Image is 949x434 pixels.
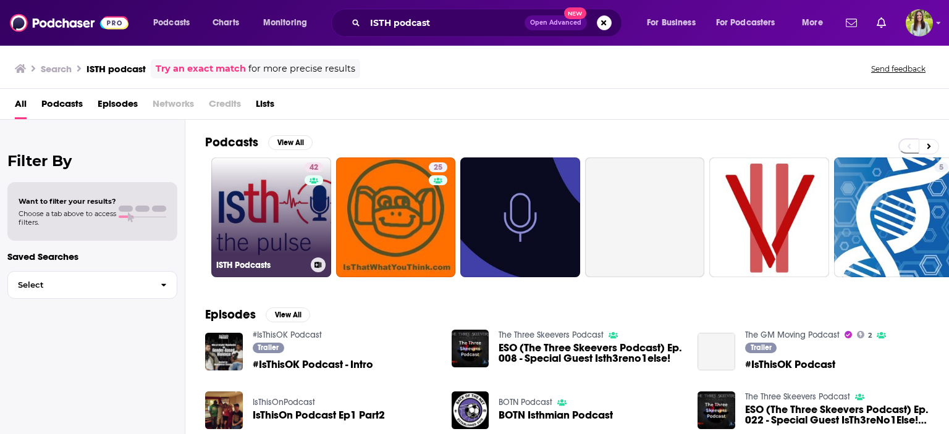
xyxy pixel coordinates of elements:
[872,12,891,33] a: Show notifications dropdown
[255,13,323,33] button: open menu
[525,15,587,30] button: Open AdvancedNew
[258,344,279,351] span: Trailer
[698,333,735,370] a: #IsThisOK Podcast
[153,94,194,119] span: Networks
[793,13,838,33] button: open menu
[310,162,318,174] span: 42
[41,63,72,75] h3: Search
[857,331,872,338] a: 2
[8,281,151,289] span: Select
[906,9,933,36] span: Logged in as meaghanyoungblood
[841,12,862,33] a: Show notifications dropdown
[745,330,840,340] a: The GM Moving Podcast
[86,63,146,75] h3: ISTH podcast
[452,330,489,367] img: ESO (The Three Skeevers Podcast) Ep. 008 - Special Guest Isth3reno1else!
[263,14,307,31] span: Monitoring
[336,157,456,277] a: 25
[343,9,634,37] div: Search podcasts, credits, & more...
[751,344,772,351] span: Trailer
[7,152,177,170] h2: Filter By
[156,62,246,76] a: Try an exact match
[365,13,525,33] input: Search podcasts, credits, & more...
[10,11,129,35] img: Podchaser - Follow, Share and Rate Podcasts
[205,307,310,322] a: EpisodesView All
[213,14,239,31] span: Charts
[802,14,823,31] span: More
[7,271,177,299] button: Select
[253,397,315,407] a: IsThisOnPodcast
[205,135,313,150] a: PodcastsView All
[216,260,306,270] h3: ISTH Podcasts
[716,14,775,31] span: For Podcasters
[906,9,933,36] img: User Profile
[745,404,929,425] a: ESO (The Three Skeevers Podcast) Ep. 022 - Special Guest IsTh3reNo1Else! (Elder Scrolls Online)
[205,391,243,429] img: IsThisOn Podcast Ep1 Part2
[7,251,177,262] p: Saved Searches
[698,391,735,429] img: ESO (The Three Skeevers Podcast) Ep. 022 - Special Guest IsTh3reNo1Else! (Elder Scrolls Online)
[452,391,489,429] img: BOTN Isthmian Podcast
[211,157,331,277] a: 42ISTH Podcasts
[638,13,711,33] button: open menu
[434,162,442,174] span: 25
[499,330,604,340] a: The Three Skeevers Podcast
[205,333,243,370] img: #IsThisOK Podcast - Intro
[939,162,943,174] span: 5
[530,20,581,26] span: Open Advanced
[745,359,835,370] a: #IsThisOK Podcast
[647,14,696,31] span: For Business
[253,330,322,340] a: #IsThisOK Podcast
[745,391,850,402] a: The Three Skeevers Podcast
[205,135,258,150] h2: Podcasts
[205,307,256,322] h2: Episodes
[98,94,138,119] a: Episodes
[256,94,274,119] a: Lists
[19,209,116,227] span: Choose a tab above to access filters.
[253,359,373,370] a: #IsThisOK Podcast - Intro
[868,333,872,338] span: 2
[209,94,241,119] span: Credits
[205,13,247,33] a: Charts
[268,135,313,150] button: View All
[248,62,355,76] span: for more precise results
[253,410,385,420] a: IsThisOn Podcast Ep1 Part2
[906,9,933,36] button: Show profile menu
[934,162,948,172] a: 5
[15,94,27,119] a: All
[867,64,929,74] button: Send feedback
[499,343,683,364] a: ESO (The Three Skeevers Podcast) Ep. 008 - Special Guest Isth3reno1else!
[708,13,793,33] button: open menu
[145,13,206,33] button: open menu
[19,197,116,206] span: Want to filter your results?
[499,410,613,420] a: BOTN Isthmian Podcast
[153,14,190,31] span: Podcasts
[305,162,323,172] a: 42
[266,307,310,322] button: View All
[499,397,552,407] a: BOTN Podcast
[564,7,586,19] span: New
[429,162,447,172] a: 25
[41,94,83,119] a: Podcasts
